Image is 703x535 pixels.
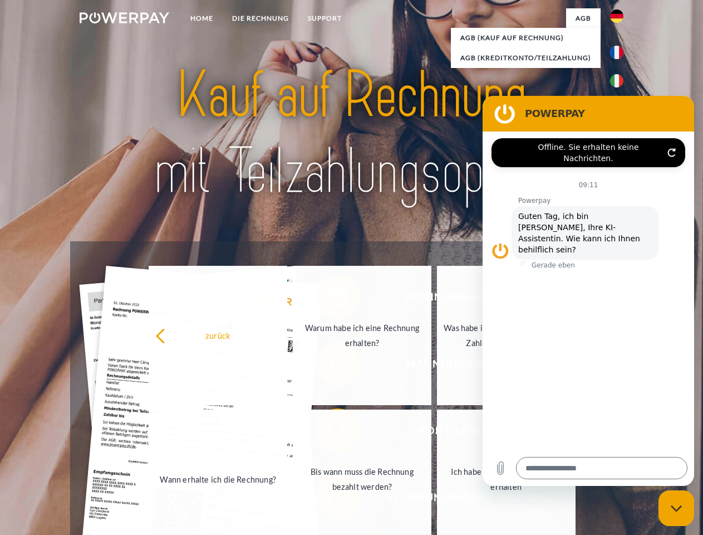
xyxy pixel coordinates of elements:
img: title-powerpay_de.svg [106,53,597,213]
div: Bis wann muss die Rechnung bezahlt werden? [299,464,425,494]
a: Home [181,8,223,28]
img: logo-powerpay-white.svg [80,12,169,23]
a: Was habe ich noch offen, ist meine Zahlung eingegangen? [437,266,576,405]
iframe: Schaltfläche zum Öffnen des Messaging-Fensters; Konversation läuft [658,490,694,526]
img: de [610,9,623,23]
div: Wann erhalte ich die Rechnung? [155,471,281,487]
a: DIE RECHNUNG [223,8,298,28]
iframe: Messaging-Fenster [483,96,694,486]
a: AGB (Kreditkonto/Teilzahlung) [451,48,601,68]
img: it [610,74,623,87]
div: Warum habe ich eine Rechnung erhalten? [299,320,425,351]
div: Was habe ich noch offen, ist meine Zahlung eingegangen? [444,320,569,351]
a: AGB (Kauf auf Rechnung) [451,28,601,48]
a: SUPPORT [298,8,351,28]
a: agb [566,8,601,28]
img: fr [610,46,623,59]
div: zurück [155,328,281,343]
div: Ich habe nur eine Teillieferung erhalten [444,464,569,494]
